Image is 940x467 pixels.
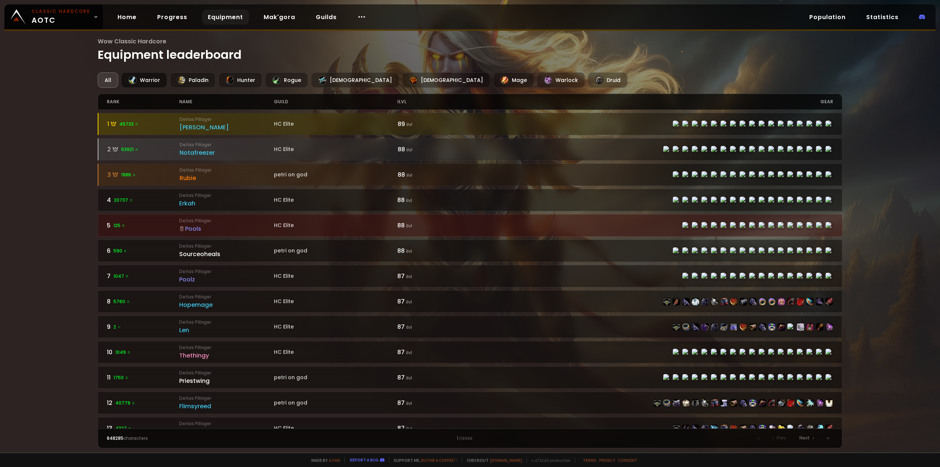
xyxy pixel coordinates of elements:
[711,323,718,331] img: item-22496
[179,243,274,249] small: Defias Pillager
[730,425,737,432] img: item-22516
[470,94,833,109] div: gear
[274,399,397,407] div: petri on god
[274,171,397,179] div: petri on god
[98,37,843,64] h1: Equipment leaderboard
[274,272,397,280] div: HC Elite
[98,316,843,338] a: 92Defias PillagerLenHC Elite87 ilvlitem-22498item-23057item-22499item-4335item-22496item-22502ite...
[274,424,397,432] div: HC Elite
[98,138,843,161] a: 253921 Defias PillagerNotafreezerHC Elite88 ilvlitem-22498item-23057item-22983item-2575item-22496...
[98,265,843,287] a: 71047 Defias PillagerPoolzHC Elite87 ilvlitem-22506item-22943item-22507item-22504item-22510item-2...
[113,298,130,305] span: 5760
[730,298,737,305] img: item-22500
[692,323,699,331] img: item-22499
[107,119,180,129] div: 1
[397,348,470,357] div: 87
[806,425,814,432] img: item-21839
[274,348,397,356] div: HC Elite
[701,399,709,407] img: item-22730
[32,8,90,15] small: Classic Hardcore
[799,435,810,441] span: Next
[113,324,121,330] span: 2
[151,10,193,25] a: Progress
[740,323,747,331] img: item-22500
[113,248,127,254] span: 590
[179,300,274,309] div: Hopemage
[825,425,833,432] img: item-23009
[730,399,737,407] img: item-22503
[179,218,274,224] small: Defias Pillager
[720,399,728,407] img: item-21344
[107,94,180,109] div: rank
[682,425,690,432] img: item-21712
[711,298,718,305] img: item-22730
[682,298,690,305] img: item-22499
[740,399,747,407] img: item-22501
[797,323,804,331] img: item-23207
[406,400,412,406] small: ilvl
[654,399,661,407] img: item-22498
[179,344,274,351] small: Defias Pillager
[180,141,274,148] small: Defias Pillager
[406,425,412,432] small: ilvl
[107,272,180,281] div: 7
[107,398,180,407] div: 12
[663,298,670,305] img: item-22498
[720,323,728,331] img: item-22502
[740,425,747,432] img: item-22519
[98,164,843,186] a: 31986 Defias PillagerRubiepetri on god88 ilvlitem-22490item-21712item-22491item-22488item-22494it...
[673,323,680,331] img: item-22498
[787,298,795,305] img: item-19379
[402,72,490,88] div: [DEMOGRAPHIC_DATA]
[98,290,843,313] a: 85760 Defias PillagerHopemageHC Elite87 ilvlitem-22498item-21608item-22499item-6795item-22496item...
[778,399,785,407] img: item-19950
[274,94,397,109] div: guild
[274,247,397,255] div: petri on god
[274,374,397,381] div: petri on god
[274,298,397,305] div: HC Elite
[397,398,470,407] div: 87
[113,273,129,280] span: 1047
[288,435,651,442] div: 1
[179,326,274,335] div: Len
[740,298,747,305] img: item-23021
[98,392,843,414] a: 1240779 Defias PillagerFlimsyreedpetri on god87 ilvlitem-22498item-22943item-22983item-6096item-2...
[180,167,274,173] small: Defias Pillager
[179,294,274,300] small: Defias Pillager
[397,373,470,382] div: 87
[490,457,522,463] a: [DOMAIN_NAME]
[806,298,814,305] img: item-22807
[673,298,680,305] img: item-21608
[673,425,680,432] img: item-22514
[107,145,180,154] div: 2
[179,268,274,275] small: Defias Pillager
[115,425,132,432] span: 4327
[274,222,397,229] div: HC Elite
[806,323,814,331] img: item-23050
[749,425,756,432] img: item-22517
[462,457,522,463] span: Checkout
[107,297,180,306] div: 8
[406,121,412,127] small: ilvl
[759,399,766,407] img: item-21709
[406,172,412,178] small: ilvl
[406,299,412,305] small: ilvl
[274,146,397,153] div: HC Elite
[406,375,412,381] small: ilvl
[121,172,136,178] span: 1986
[825,323,833,331] img: item-22821
[4,4,103,29] a: Classic HardcoreAOTC
[397,221,470,230] div: 88
[107,435,123,441] span: 848285
[107,322,180,331] div: 9
[720,425,728,432] img: item-22513
[265,72,308,88] div: Rogue
[274,120,397,128] div: HC Elite
[274,196,397,204] div: HC Elite
[406,324,412,330] small: ilvl
[797,425,804,432] img: item-21583
[107,195,180,205] div: 4
[398,145,470,154] div: 88
[406,248,412,254] small: ilvl
[112,10,142,25] a: Home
